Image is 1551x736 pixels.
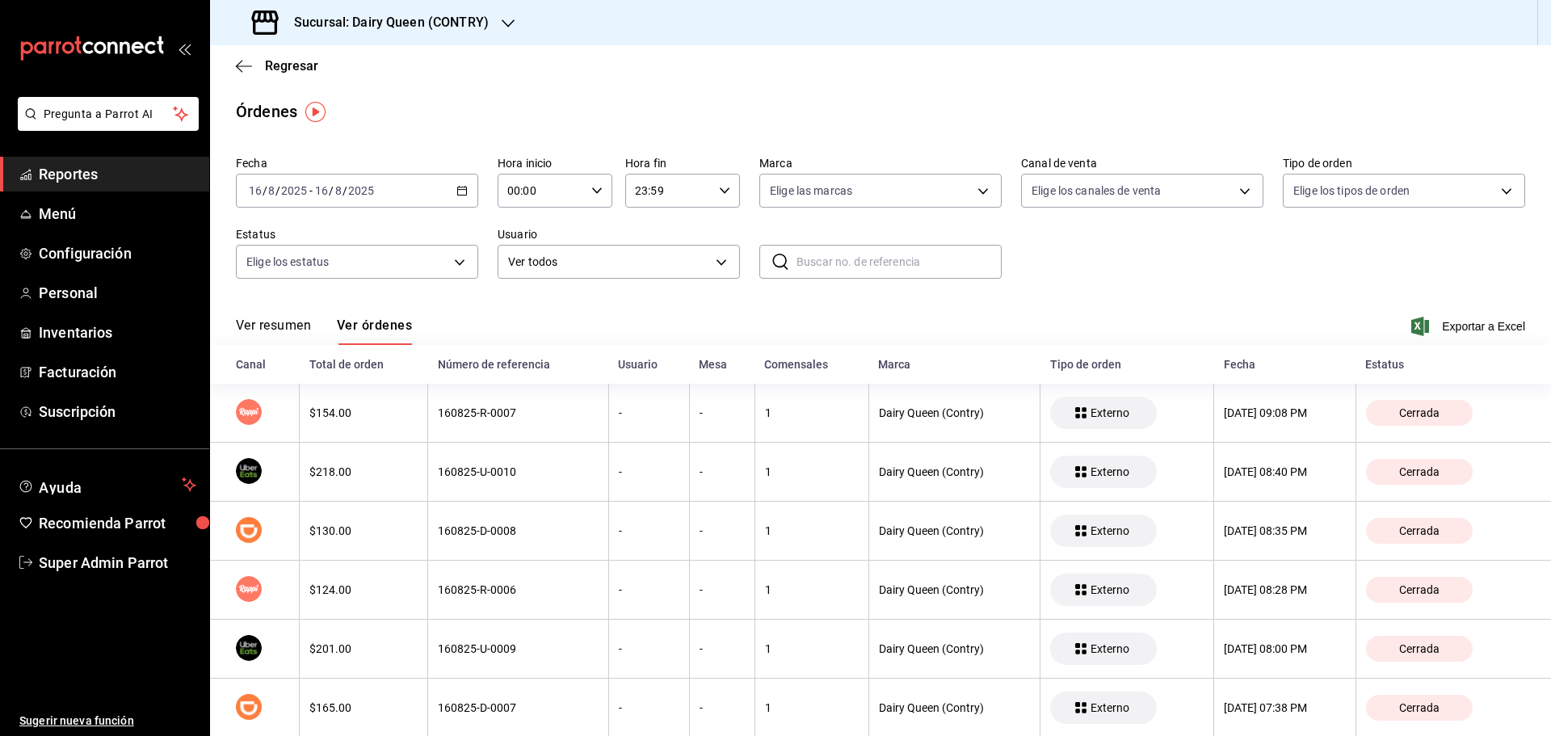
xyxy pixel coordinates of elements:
span: Inventarios [39,322,196,343]
div: 160825-U-0009 [438,642,598,655]
span: Sugerir nueva función [19,713,196,730]
span: - [309,184,313,197]
span: / [343,184,347,197]
div: $218.00 [309,465,418,478]
span: Facturación [39,361,196,383]
input: -- [314,184,329,197]
span: Ver todos [508,254,710,271]
div: $130.00 [309,524,418,537]
div: Dairy Queen (Contry) [879,465,1030,478]
div: [DATE] 08:00 PM [1224,642,1345,655]
button: Pregunta a Parrot AI [18,97,199,131]
input: Buscar no. de referencia [797,246,1002,278]
span: Configuración [39,242,196,264]
div: Dairy Queen (Contry) [879,701,1030,714]
span: Elige los estatus [246,254,329,270]
div: - [700,524,745,537]
div: - [700,701,745,714]
span: Cerrada [1393,524,1446,537]
button: Exportar a Excel [1414,317,1525,336]
div: Total de orden [309,358,418,371]
span: Reportes [39,163,196,185]
div: - [619,701,679,714]
span: / [263,184,267,197]
div: $201.00 [309,642,418,655]
span: Externo [1084,583,1136,596]
img: Tooltip marker [305,102,326,122]
span: / [329,184,334,197]
label: Hora inicio [498,158,612,169]
span: Externo [1084,465,1136,478]
div: - [619,524,679,537]
span: Elige los tipos de orden [1293,183,1410,199]
div: $165.00 [309,701,418,714]
div: [DATE] 07:38 PM [1224,701,1345,714]
button: Ver resumen [236,318,311,345]
div: Canal [236,358,290,371]
div: - [619,406,679,419]
div: Tipo de orden [1050,358,1204,371]
div: Comensales [764,358,859,371]
input: -- [267,184,275,197]
div: Estatus [1365,358,1525,371]
div: [DATE] 08:28 PM [1224,583,1345,596]
label: Marca [759,158,1002,169]
span: Externo [1084,642,1136,655]
label: Canal de venta [1021,158,1263,169]
div: 160825-D-0007 [438,701,598,714]
span: Menú [39,203,196,225]
div: navigation tabs [236,318,412,345]
div: - [700,642,745,655]
input: ---- [347,184,375,197]
span: Super Admin Parrot [39,552,196,574]
label: Hora fin [625,158,740,169]
div: $154.00 [309,406,418,419]
span: Externo [1084,524,1136,537]
label: Fecha [236,158,478,169]
div: 1 [765,465,859,478]
div: Marca [878,358,1030,371]
span: Cerrada [1393,465,1446,478]
button: Regresar [236,58,318,74]
span: Ayuda [39,475,175,494]
div: 160825-R-0006 [438,583,598,596]
span: Pregunta a Parrot AI [44,106,174,123]
div: Dairy Queen (Contry) [879,406,1030,419]
button: open_drawer_menu [178,42,191,55]
div: - [700,465,745,478]
div: Usuario [618,358,679,371]
div: 1 [765,642,859,655]
span: Externo [1084,701,1136,714]
span: Recomienda Parrot [39,512,196,534]
button: Ver órdenes [337,318,412,345]
div: - [619,465,679,478]
h3: Sucursal: Dairy Queen (CONTRY) [281,13,489,32]
div: - [619,642,679,655]
div: Órdenes [236,99,297,124]
div: 1 [765,406,859,419]
div: 1 [765,583,859,596]
div: $124.00 [309,583,418,596]
label: Tipo de orden [1283,158,1525,169]
div: 1 [765,524,859,537]
div: 160825-R-0007 [438,406,598,419]
label: Estatus [236,229,478,240]
input: ---- [280,184,308,197]
div: Número de referencia [438,358,599,371]
span: Cerrada [1393,701,1446,714]
div: - [619,583,679,596]
span: Regresar [265,58,318,74]
div: [DATE] 08:40 PM [1224,465,1345,478]
label: Usuario [498,229,740,240]
div: Dairy Queen (Contry) [879,524,1030,537]
span: Suscripción [39,401,196,423]
input: -- [248,184,263,197]
span: Elige los canales de venta [1032,183,1161,199]
input: -- [334,184,343,197]
span: Elige las marcas [770,183,852,199]
div: Mesa [699,358,745,371]
span: Cerrada [1393,583,1446,596]
span: Personal [39,282,196,304]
